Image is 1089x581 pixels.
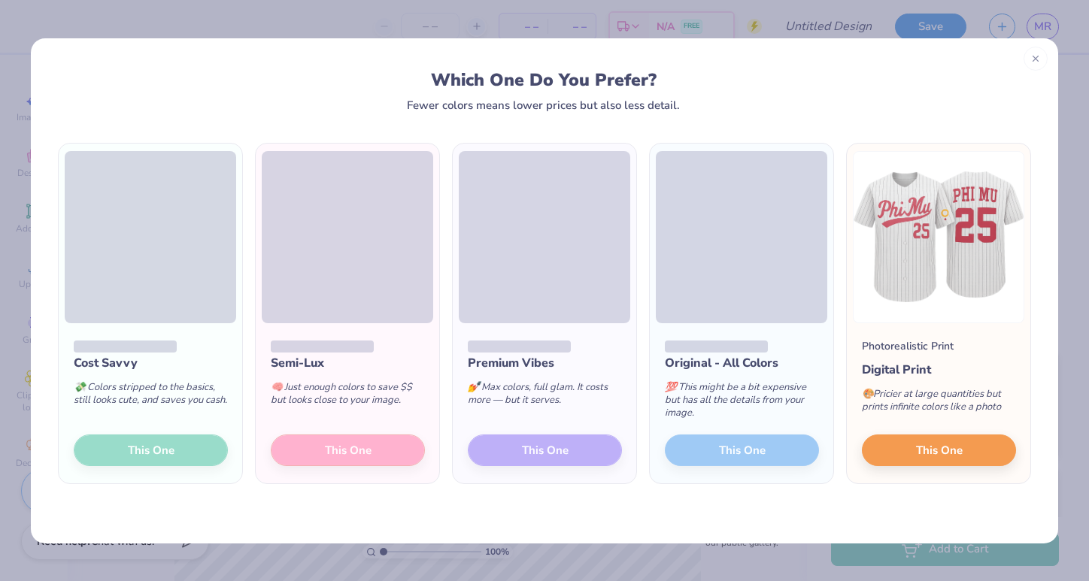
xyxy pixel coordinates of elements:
[74,380,86,394] span: 💸
[916,441,963,458] span: This One
[862,379,1016,428] div: Pricier at large quantities but prints infinite colors like a photo
[862,338,954,354] div: Photorealistic Print
[271,372,425,422] div: Just enough colors to save $$ but looks close to your image.
[853,151,1024,323] img: Photorealistic preview
[72,70,1016,90] div: Which One Do You Prefer?
[468,372,622,422] div: Max colors, full glam. It costs more — but it serves.
[862,434,1016,466] button: This One
[862,387,874,401] span: 🎨
[665,380,677,394] span: 💯
[468,380,480,394] span: 💅
[665,354,819,372] div: Original - All Colors
[74,372,228,422] div: Colors stripped to the basics, still looks cute, and saves you cash.
[74,354,228,372] div: Cost Savvy
[665,372,819,434] div: This might be a bit expensive but has all the details from your image.
[271,380,283,394] span: 🧠
[407,99,680,111] div: Fewer colors means lower prices but also less detail.
[468,354,622,372] div: Premium Vibes
[862,361,1016,379] div: Digital Print
[271,354,425,372] div: Semi-Lux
